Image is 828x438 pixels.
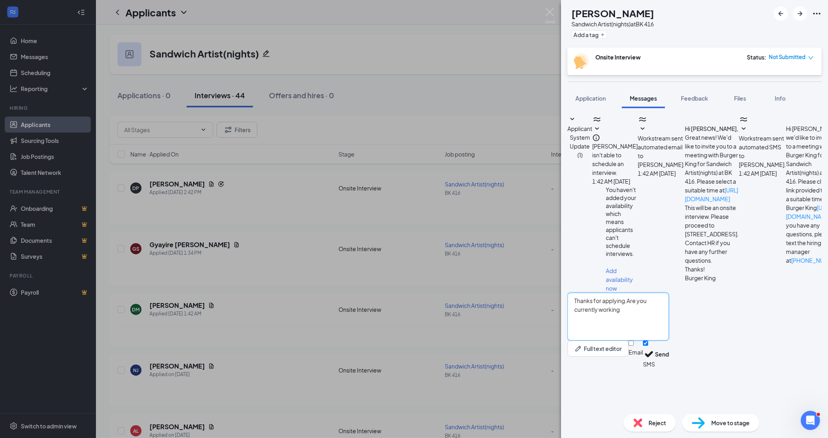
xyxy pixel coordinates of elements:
[685,124,739,133] h4: Hi [PERSON_NAME],
[801,411,820,430] iframe: Intercom live chat
[638,135,685,168] span: Workstream sent automated email to [PERSON_NAME].
[769,53,806,61] span: Not Submitted
[571,6,654,20] h1: [PERSON_NAME]
[643,348,655,360] svg: Checkmark
[775,95,786,102] span: Info
[638,124,647,134] svg: SmallChevronDown
[638,115,647,124] svg: WorkstreamLogo
[629,348,643,356] div: Email
[739,135,786,168] span: Workstream sent automated SMS to [PERSON_NAME].
[592,124,602,134] svg: SmallChevronDown
[739,169,777,178] span: [DATE] 1:42 AM
[776,9,786,18] svg: ArrowLeftNew
[606,186,638,258] div: You haven't added your availability which means applicants can't schedule interviews.
[574,345,582,353] svg: Pen
[567,125,592,159] span: Applicant System Update (1)
[649,418,666,427] span: Reject
[592,115,602,124] svg: WorkstreamLogo
[747,53,766,61] div: Status :
[592,143,638,176] span: [PERSON_NAME] isn't able to schedule an interview.
[592,134,600,142] svg: Info
[734,95,746,102] span: Files
[655,341,669,368] button: Send
[571,30,607,39] button: PlusAdd a tag
[685,265,739,274] p: Thanks!
[571,20,654,28] div: Sandwich Artist(nights) at BK 416
[630,95,657,102] span: Messages
[567,341,629,357] button: Full text editorPen
[643,360,655,368] div: SMS
[739,124,748,134] svg: SmallChevronDown
[592,177,630,186] span: [DATE] 1:42 AM
[595,54,641,61] b: Onsite Interview
[808,55,814,61] span: down
[643,341,648,346] input: SMS
[600,32,605,37] svg: Plus
[774,6,788,21] button: ArrowLeftNew
[567,115,592,159] button: SmallChevronDownApplicant System Update (1)
[739,115,748,124] svg: WorkstreamLogo
[812,9,822,18] svg: Ellipses
[629,341,634,346] input: Email
[567,115,577,124] svg: SmallChevronDown
[685,274,739,282] p: Burger King
[685,203,739,265] p: This will be an onsite interview. Please proceed to [STREET_ADDRESS]. Contact HR if you have any ...
[606,267,633,292] a: Add availability now
[681,95,708,102] span: Feedback
[685,133,739,203] p: Great news! We'd like to invite you to a meeting with Burger King for Sandwich Artist(nights) at ...
[567,293,669,341] textarea: Thanks for applying.Are you currently working
[793,6,807,21] button: ArrowRight
[638,169,676,178] span: [DATE] 1:42 AM
[711,418,750,427] span: Move to stage
[575,95,606,102] span: Application
[795,9,805,18] svg: ArrowRight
